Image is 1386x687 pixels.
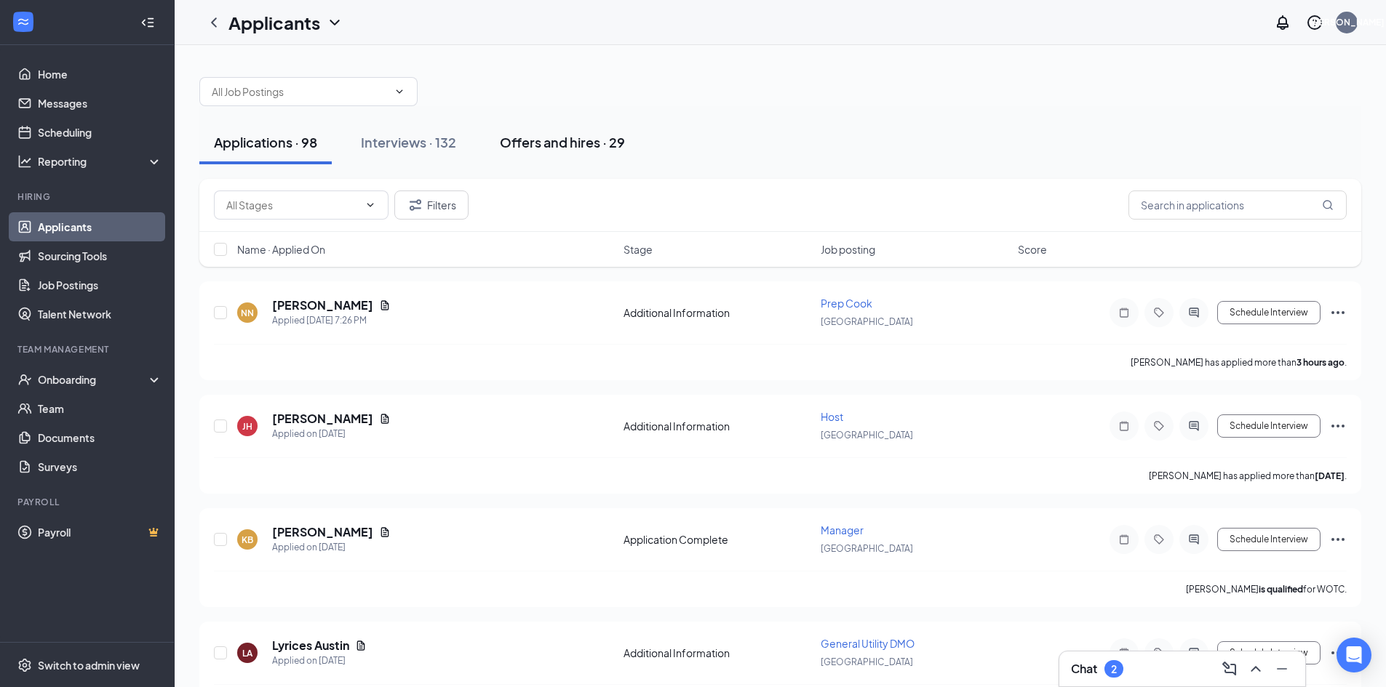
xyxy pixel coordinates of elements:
div: Reporting [38,154,163,169]
button: Schedule Interview [1217,641,1321,664]
input: All Job Postings [212,84,388,100]
div: Additional Information [624,646,812,660]
svg: Tag [1150,647,1168,659]
span: Name · Applied On [237,242,325,257]
a: Home [38,60,162,89]
p: [PERSON_NAME] has applied more than . [1131,356,1347,369]
svg: Document [355,640,367,651]
button: Filter Filters [394,190,469,220]
svg: Note [1115,420,1133,432]
span: Score [1018,242,1047,257]
span: Prep Cook [821,297,872,310]
svg: UserCheck [17,372,32,387]
span: [GEOGRAPHIC_DATA] [821,430,913,441]
div: KB [242,534,253,546]
button: ChevronUp [1244,657,1267,680]
svg: Tag [1150,420,1168,432]
div: Switch to admin view [38,658,140,672]
div: Additional Information [624,305,812,320]
b: [DATE] [1315,470,1345,481]
a: Job Postings [38,270,162,300]
svg: ActiveChat [1185,534,1203,545]
svg: ActiveChat [1185,307,1203,318]
svg: ComposeMessage [1221,660,1238,678]
svg: MagnifyingGlass [1322,199,1334,211]
a: Applicants [38,212,162,241]
div: [PERSON_NAME] [1310,16,1385,28]
p: [PERSON_NAME] for WOTC. [1186,583,1347,595]
svg: Note [1115,307,1133,318]
svg: ActiveChat [1185,647,1203,659]
svg: Filter [407,196,424,214]
div: Hiring [17,190,159,203]
div: Additional Information [624,419,812,433]
a: Talent Network [38,300,162,329]
h5: [PERSON_NAME] [272,297,373,313]
svg: Minimize [1273,660,1291,678]
svg: Note [1115,534,1133,545]
div: Open Intercom Messenger [1337,638,1371,672]
button: Minimize [1270,657,1294,680]
div: Applications · 98 [214,133,317,151]
svg: Settings [17,658,32,672]
span: Stage [624,242,653,257]
svg: Document [379,300,391,311]
a: PayrollCrown [38,518,162,547]
svg: ChevronDown [365,199,376,211]
svg: ChevronDown [394,86,405,97]
span: [GEOGRAPHIC_DATA] [821,316,913,327]
a: Scheduling [38,118,162,147]
svg: Collapse [140,15,155,30]
h3: Chat [1071,661,1097,677]
svg: Document [379,413,391,425]
div: Applied on [DATE] [272,654,367,668]
a: Sourcing Tools [38,241,162,270]
svg: Ellipses [1329,531,1347,548]
input: Search in applications [1128,190,1347,220]
div: Application Complete [624,532,812,547]
a: Messages [38,89,162,118]
button: Schedule Interview [1217,301,1321,324]
svg: ActiveChat [1185,420,1203,432]
span: Host [821,410,843,423]
svg: QuestionInfo [1306,14,1323,31]
svg: Ellipses [1329,304,1347,321]
div: Applied [DATE] 7:26 PM [272,313,391,328]
span: Job posting [821,242,875,257]
p: [PERSON_NAME] has applied more than . [1149,470,1347,482]
h1: Applicants [228,10,320,35]
b: is qualified [1259,584,1303,595]
svg: Tag [1150,307,1168,318]
a: Surveys [38,452,162,481]
h5: Lyrices Austin [272,638,349,654]
span: [GEOGRAPHIC_DATA] [821,543,913,554]
div: JH [242,420,252,433]
span: [GEOGRAPHIC_DATA] [821,656,913,667]
h5: [PERSON_NAME] [272,524,373,540]
svg: Ellipses [1329,417,1347,435]
div: LA [242,647,252,659]
a: Team [38,394,162,423]
span: General Utility DMO [821,637,915,650]
svg: WorkstreamLogo [16,15,31,29]
svg: ChevronDown [326,14,343,31]
div: Offers and hires · 29 [500,133,625,151]
div: Team Management [17,343,159,355]
svg: Analysis [17,154,32,169]
div: 2 [1111,663,1117,675]
svg: Notifications [1274,14,1291,31]
button: Schedule Interview [1217,528,1321,551]
input: All Stages [226,197,359,213]
b: 3 hours ago [1297,357,1345,368]
div: Onboarding [38,372,150,387]
a: Documents [38,423,162,452]
div: Interviews · 132 [361,133,456,151]
div: Applied on [DATE] [272,427,391,441]
span: Manager [821,523,864,537]
svg: Ellipses [1329,644,1347,662]
svg: Document [379,526,391,538]
h5: [PERSON_NAME] [272,411,373,427]
button: ComposeMessage [1218,657,1241,680]
div: Applied on [DATE] [272,540,391,555]
svg: Tag [1150,534,1168,545]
